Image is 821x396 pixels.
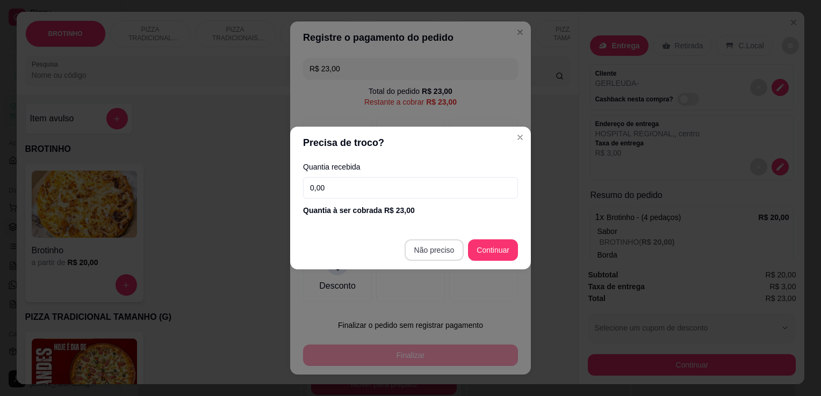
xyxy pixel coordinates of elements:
[290,127,531,159] header: Precisa de troco?
[512,129,529,146] button: Close
[468,239,518,261] button: Continuar
[405,239,464,261] button: Não preciso
[303,205,518,216] div: Quantia à ser cobrada R$ 23,00
[303,163,518,171] label: Quantia recebida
